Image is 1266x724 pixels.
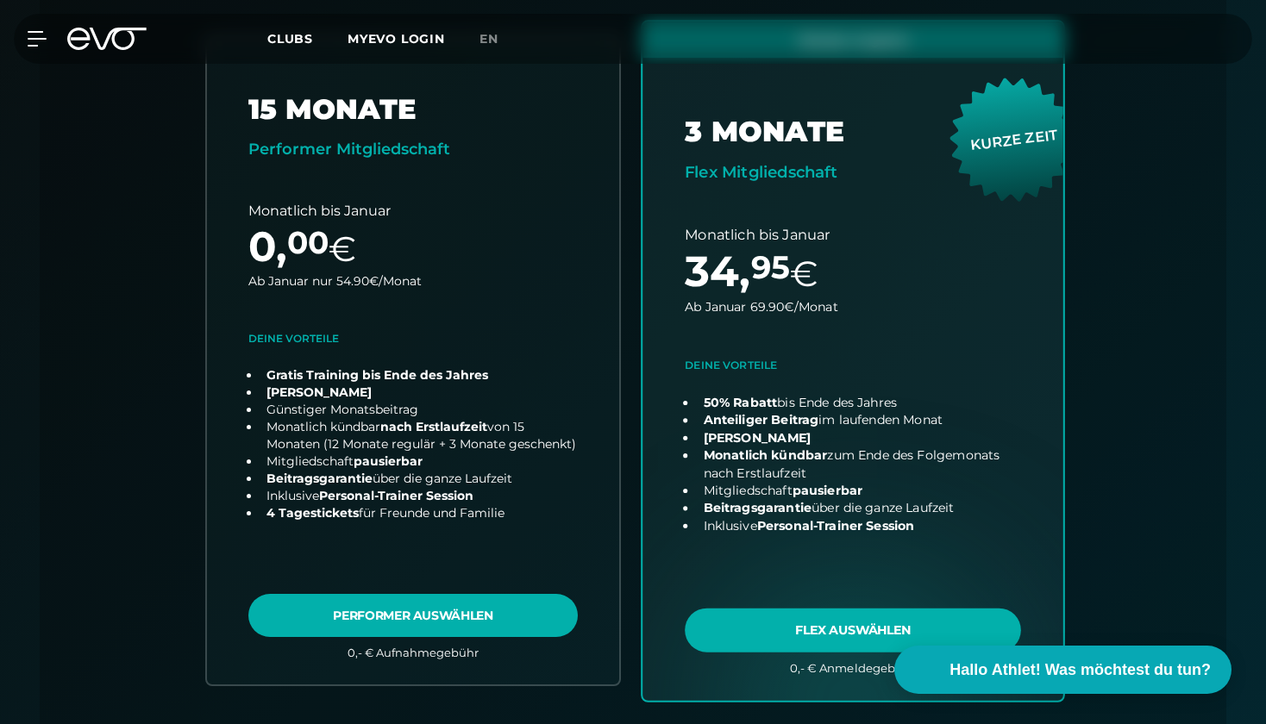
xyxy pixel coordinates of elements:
a: MYEVO LOGIN [348,31,445,47]
a: en [479,29,519,49]
span: Clubs [267,31,313,47]
a: Clubs [267,30,348,47]
button: Hallo Athlet! Was möchtest du tun? [894,646,1232,694]
span: Hallo Athlet! Was möchtest du tun? [949,658,1211,682]
a: choose plan [642,22,1063,700]
span: en [479,31,498,47]
a: choose plan [207,37,619,684]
